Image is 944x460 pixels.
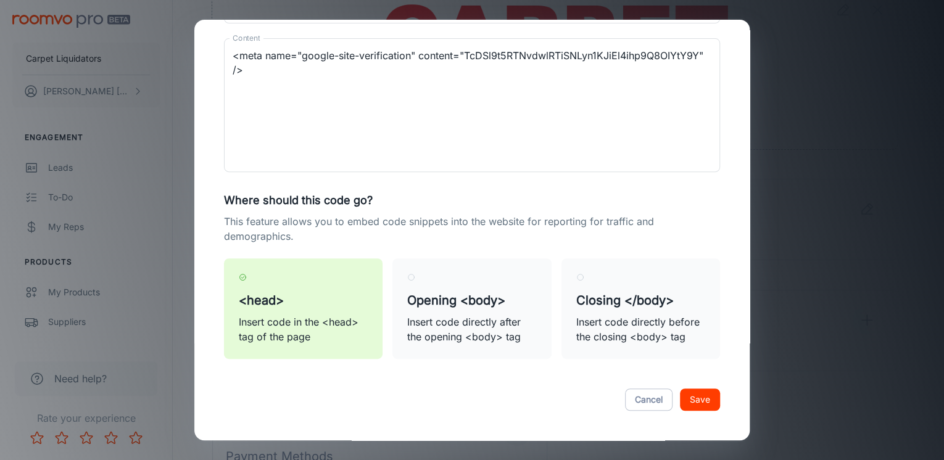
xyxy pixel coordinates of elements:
label: <head>Insert code in the <head> tag of the page [224,258,383,359]
h5: <head> [239,291,368,310]
p: Insert code directly before the closing <body> tag [576,314,705,344]
p: Insert code in the <head> tag of the page [239,314,368,344]
p: Insert code directly after the opening <body> tag [407,314,536,344]
label: Content [233,33,260,43]
h5: Closing </body> [576,291,705,310]
label: Opening <body>Insert code directly after the opening <body> tag [392,258,551,359]
button: Save [680,388,720,411]
p: This feature allows you to embed code snippets into the website for reporting for traffic and dem... [224,214,720,244]
textarea: <meta name="google-site-verification" content="TcDSl9t5RTNvdwlRTiSNLyn1KJiEl4ihp9Q8OIYtY9Y" /> [233,49,711,162]
h5: Opening <body> [407,291,536,310]
label: Closing </body>Insert code directly before the closing <body> tag [561,258,720,359]
h6: Where should this code go? [224,192,720,209]
button: Cancel [625,388,673,411]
